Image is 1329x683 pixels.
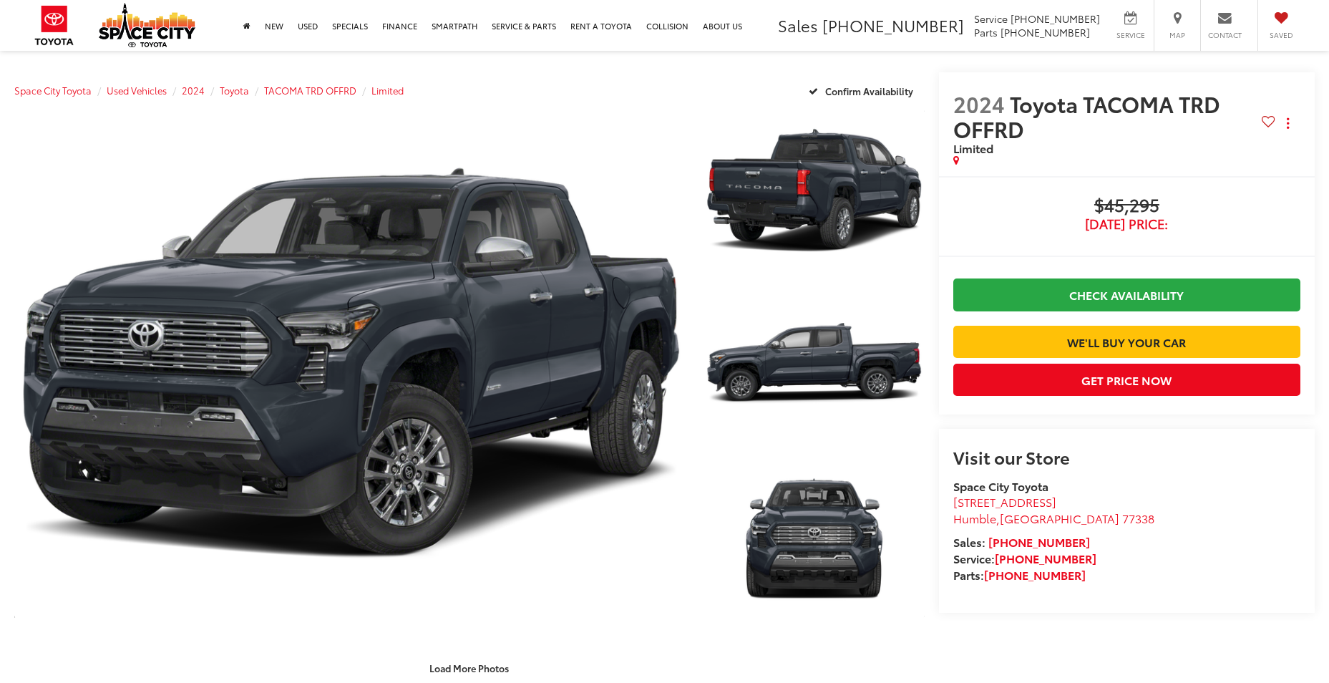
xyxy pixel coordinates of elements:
span: [DATE] Price: [953,217,1300,231]
a: [PHONE_NUMBER] [988,533,1090,550]
button: Actions [1275,111,1300,136]
span: 2024 [953,88,1005,119]
span: Humble [953,510,996,526]
span: Limited [953,140,993,156]
span: Parts [974,25,998,39]
a: Limited [371,84,404,97]
img: 2024 Toyota TACOMA TRD OFFRD Limited [702,279,927,448]
span: Toyota TACOMA TRD OFFRD [953,88,1220,144]
span: $45,295 [953,195,1300,217]
span: [PHONE_NUMBER] [1011,11,1100,26]
a: Expand Photo 0 [14,108,688,619]
span: dropdown dots [1287,117,1289,129]
a: 2024 [182,84,205,97]
strong: Parts: [953,566,1086,583]
a: Space City Toyota [14,84,92,97]
strong: Service: [953,550,1096,566]
a: Expand Photo 1 [704,108,924,273]
span: 77338 [1122,510,1154,526]
a: Expand Photo 3 [704,454,924,619]
a: TACOMA TRD OFFRD [264,84,356,97]
button: Confirm Availability [801,78,925,103]
a: [STREET_ADDRESS] Humble,[GEOGRAPHIC_DATA] 77338 [953,493,1154,526]
strong: Space City Toyota [953,478,1048,494]
span: Service [974,11,1008,26]
a: We'll Buy Your Car [953,326,1300,358]
img: 2024 Toyota TACOMA TRD OFFRD Limited [702,106,927,275]
h2: Visit our Store [953,447,1300,466]
span: , [953,510,1154,526]
a: [PHONE_NUMBER] [984,566,1086,583]
a: [PHONE_NUMBER] [995,550,1096,566]
span: Sales: [953,533,985,550]
span: [STREET_ADDRESS] [953,493,1056,510]
span: [GEOGRAPHIC_DATA] [1000,510,1119,526]
img: Space City Toyota [99,3,195,47]
span: Saved [1265,30,1297,40]
button: Load More Photos [419,656,519,681]
span: Service [1114,30,1147,40]
a: Toyota [220,84,249,97]
img: 2024 Toyota TACOMA TRD OFFRD Limited [702,452,927,621]
img: 2024 Toyota TACOMA TRD OFFRD Limited [8,105,696,621]
a: Check Availability [953,278,1300,311]
a: Used Vehicles [107,84,167,97]
span: Contact [1208,30,1242,40]
span: Sales [778,14,818,37]
span: Confirm Availability [825,84,913,97]
button: Get Price Now [953,364,1300,396]
a: Expand Photo 2 [704,281,924,446]
span: [PHONE_NUMBER] [822,14,964,37]
span: [PHONE_NUMBER] [1001,25,1090,39]
span: Map [1162,30,1193,40]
